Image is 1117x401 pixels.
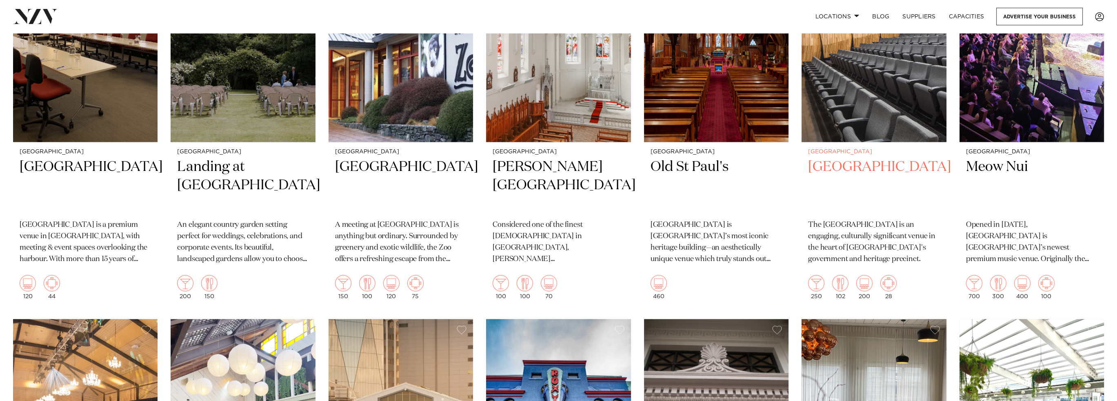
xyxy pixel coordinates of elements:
img: cocktail.png [335,275,351,291]
div: 100 [493,275,509,299]
h2: [GEOGRAPHIC_DATA] [335,158,466,213]
h2: [GEOGRAPHIC_DATA] [20,158,151,213]
div: 75 [407,275,424,299]
div: 120 [20,275,36,299]
h2: Old St Paul's [651,158,782,213]
img: theatre.png [541,275,557,291]
a: BLOG [866,8,896,25]
p: Opened in [DATE], [GEOGRAPHIC_DATA] is [GEOGRAPHIC_DATA]’s newest premium music venue. Originally... [966,219,1097,265]
div: 44 [44,275,60,299]
small: [GEOGRAPHIC_DATA] [20,149,151,155]
img: cocktail.png [966,275,982,291]
p: [GEOGRAPHIC_DATA] is [GEOGRAPHIC_DATA]’s most iconic heritage building—an aesthetically unique ve... [651,219,782,265]
div: 70 [541,275,557,299]
img: meeting.png [1038,275,1055,291]
img: dining.png [359,275,375,291]
a: SUPPLIERS [896,8,942,25]
div: 460 [651,275,667,299]
div: 150 [201,275,218,299]
div: 400 [1014,275,1030,299]
div: 200 [177,275,193,299]
img: theatre.png [1014,275,1030,291]
small: [GEOGRAPHIC_DATA] [177,149,309,155]
img: dining.png [201,275,218,291]
a: Capacities [942,8,991,25]
div: 300 [990,275,1006,299]
img: theatre.png [651,275,667,291]
p: An elegant country garden setting perfect for weddings, celebrations, and corporate events. Its b... [177,219,309,265]
div: 100 [1038,275,1055,299]
div: 200 [856,275,873,299]
p: The [GEOGRAPHIC_DATA] is an engaging, culturally significant venue in the heart of [GEOGRAPHIC_DA... [808,219,939,265]
small: [GEOGRAPHIC_DATA] [493,149,624,155]
img: dining.png [517,275,533,291]
p: A meeting at [GEOGRAPHIC_DATA] is anything but ordinary. Surrounded by greenery and exotic wildli... [335,219,466,265]
img: cocktail.png [808,275,824,291]
img: theatre.png [20,275,36,291]
h2: Meow Nui [966,158,1097,213]
p: [GEOGRAPHIC_DATA] is a premium venue in [GEOGRAPHIC_DATA], with meeting & event spaces overlookin... [20,219,151,265]
small: [GEOGRAPHIC_DATA] [335,149,466,155]
img: theatre.png [856,275,873,291]
div: 120 [383,275,400,299]
div: 100 [517,275,533,299]
small: [GEOGRAPHIC_DATA] [808,149,939,155]
a: Advertise your business [996,8,1083,25]
small: [GEOGRAPHIC_DATA] [651,149,782,155]
div: 28 [880,275,897,299]
img: meeting.png [44,275,60,291]
p: Considered one of the finest [DEMOGRAPHIC_DATA] in [GEOGRAPHIC_DATA], [PERSON_NAME][GEOGRAPHIC_DA... [493,219,624,265]
h2: Landing at [GEOGRAPHIC_DATA] [177,158,309,213]
h2: [GEOGRAPHIC_DATA] [808,158,939,213]
a: Locations [808,8,866,25]
div: 150 [335,275,351,299]
img: nzv-logo.png [13,9,58,24]
img: meeting.png [407,275,424,291]
img: cocktail.png [493,275,509,291]
img: theatre.png [383,275,400,291]
small: [GEOGRAPHIC_DATA] [966,149,1097,155]
div: 100 [359,275,375,299]
img: dining.png [990,275,1006,291]
img: meeting.png [880,275,897,291]
div: 102 [832,275,848,299]
div: 700 [966,275,982,299]
div: 250 [808,275,824,299]
h2: [PERSON_NAME][GEOGRAPHIC_DATA] [493,158,624,213]
img: cocktail.png [177,275,193,291]
img: dining.png [832,275,848,291]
